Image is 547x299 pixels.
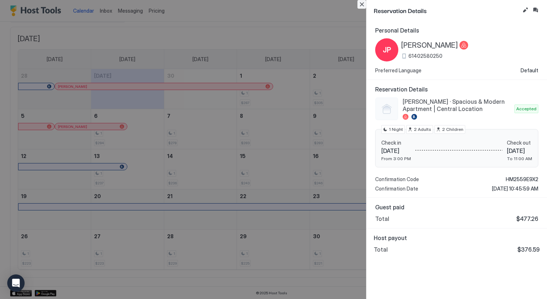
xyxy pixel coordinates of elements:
[374,6,520,15] span: Reservation Details
[516,215,538,222] span: $477.26
[375,67,421,74] span: Preferred Language
[506,176,538,183] span: HM2559E9X2
[414,126,431,133] span: 2 Adults
[381,140,411,146] span: Check in
[521,67,538,74] span: Default
[375,204,538,211] span: Guest paid
[389,126,403,133] span: 1 Night
[375,27,538,34] span: Personal Details
[507,140,532,146] span: Check out
[7,274,25,292] div: Open Intercom Messenger
[381,147,411,154] span: [DATE]
[374,246,388,253] span: Total
[381,156,411,161] span: From 3:00 PM
[374,234,540,242] span: Host payout
[507,156,532,161] span: To 11:00 AM
[403,98,512,112] span: [PERSON_NAME] · Spacious & Modern Apartment | Central Location
[375,86,538,93] span: Reservation Details
[531,6,540,14] button: Inbox
[408,53,442,59] span: 61402580250
[521,6,530,14] button: Edit reservation
[516,106,537,112] span: Accepted
[401,41,458,50] span: [PERSON_NAME]
[507,147,532,154] span: [DATE]
[517,246,540,253] span: $376.59
[383,44,391,55] span: JP
[442,126,463,133] span: 2 Children
[375,176,419,183] span: Confirmation Code
[375,215,389,222] span: Total
[375,185,418,192] span: Confirmation Date
[492,185,538,192] span: [DATE] 10:45:59 AM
